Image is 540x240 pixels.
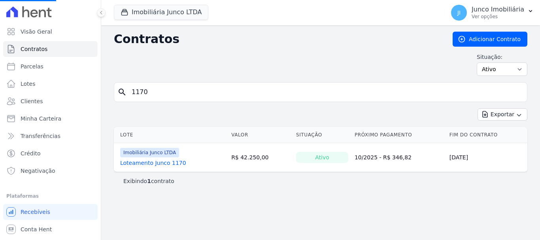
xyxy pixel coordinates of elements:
span: JI [457,10,461,15]
label: Situação: [477,53,527,61]
th: Valor [228,127,293,143]
b: 1 [147,178,151,184]
span: Parcelas [21,62,43,70]
span: Negativação [21,167,55,175]
th: Próximo Pagamento [351,127,446,143]
span: Minha Carteira [21,115,61,123]
a: Clientes [3,93,98,109]
span: Imobiliária Junco LTDA [120,148,179,157]
span: Recebíveis [21,208,50,216]
i: search [117,87,127,97]
th: Lote [114,127,228,143]
td: [DATE] [446,143,527,172]
p: Ver opções [472,13,524,20]
p: Exibindo contrato [123,177,174,185]
a: 10/2025 - R$ 346,82 [355,154,412,161]
a: Parcelas [3,59,98,74]
a: Conta Hent [3,221,98,237]
a: Crédito [3,146,98,161]
td: R$ 42.250,00 [228,143,293,172]
a: Minha Carteira [3,111,98,127]
div: Ativo [296,152,348,163]
th: Situação [293,127,351,143]
button: Exportar [478,108,527,121]
a: Visão Geral [3,24,98,40]
a: Adicionar Contrato [453,32,527,47]
a: Loteamento Junco 1170 [120,159,186,167]
span: Lotes [21,80,36,88]
span: Contratos [21,45,47,53]
span: Visão Geral [21,28,52,36]
button: JI Junco Imobiliária Ver opções [445,2,540,24]
a: Negativação [3,163,98,179]
h2: Contratos [114,32,440,46]
p: Junco Imobiliária [472,6,524,13]
a: Contratos [3,41,98,57]
button: Imobiliária Junco LTDA [114,5,208,20]
span: Crédito [21,149,41,157]
span: Transferências [21,132,60,140]
span: Clientes [21,97,43,105]
a: Recebíveis [3,204,98,220]
div: Plataformas [6,191,94,201]
a: Lotes [3,76,98,92]
th: Fim do Contrato [446,127,527,143]
span: Conta Hent [21,225,52,233]
input: Buscar por nome do lote [127,84,524,100]
a: Transferências [3,128,98,144]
